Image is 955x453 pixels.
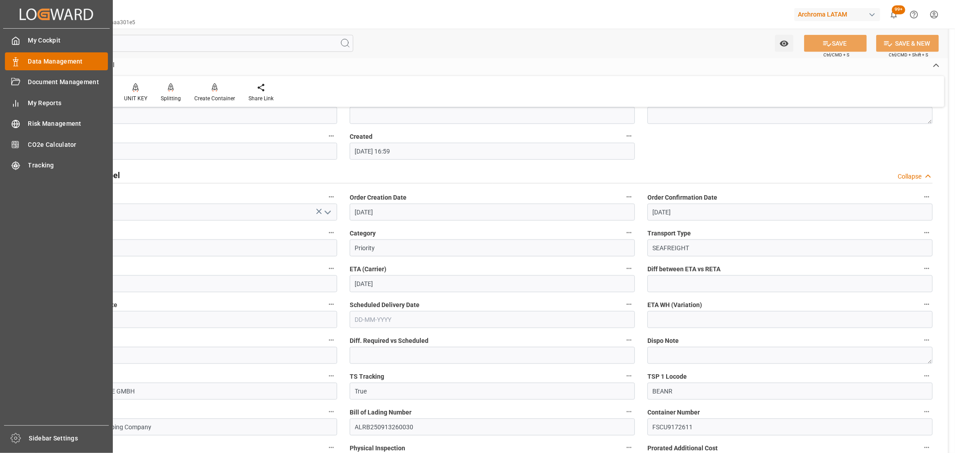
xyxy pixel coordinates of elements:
[325,227,337,239] button: Require Product Date
[876,35,939,52] button: SAVE & NEW
[28,57,108,66] span: Data Management
[921,370,933,382] button: TSP 1 Locode
[350,372,384,381] span: TS Tracking
[623,370,635,382] button: TS Tracking
[124,94,147,103] div: UNIT KEY
[350,132,373,141] span: Created
[28,161,108,170] span: Tracking
[28,140,108,150] span: CO2e Calculator
[161,94,181,103] div: Splitting
[647,372,687,381] span: TSP 1 Locode
[350,275,635,292] input: DD-MM-YYYY
[647,193,717,202] span: Order Confirmation Date
[325,334,337,346] button: Reason Delay
[28,119,108,128] span: Risk Management
[325,299,337,310] button: Required Delivery Date
[194,94,235,103] div: Create Container
[921,227,933,239] button: Transport Type
[647,229,691,238] span: Transport Type
[921,406,933,418] button: Container Number
[350,444,405,453] span: Physical Inspection
[325,406,337,418] button: Carrier Full Name
[350,408,411,417] span: Bill of Lading Number
[647,336,679,346] span: Dispo Note
[892,5,905,14] span: 99+
[623,130,635,142] button: Created
[647,444,718,453] span: Prorated Additional Cost
[823,51,849,58] span: Ctrl/CMD + S
[623,191,635,203] button: Order Creation Date
[325,263,337,274] button: Cargo Type
[52,143,337,160] input: DD-MM-YYYY HH:MM
[898,172,921,181] div: Collapse
[804,35,867,52] button: SAVE
[904,4,924,25] button: Help Center
[623,299,635,310] button: Scheduled Delivery Date
[5,94,108,111] a: My Reports
[350,300,420,310] span: Scheduled Delivery Date
[623,263,635,274] button: ETA (Carrier)
[5,52,108,70] a: Data Management
[775,35,793,52] button: open menu
[647,300,702,310] span: ETA WH (Variation)
[28,36,108,45] span: My Cockpit
[921,191,933,203] button: Order Confirmation Date
[52,204,337,221] input: Type to search/select
[623,227,635,239] button: Category
[5,73,108,91] a: Document Management
[5,115,108,132] a: Risk Management
[248,94,274,103] div: Share Link
[350,193,407,202] span: Order Creation Date
[623,406,635,418] button: Bill of Lading Number
[5,32,108,49] a: My Cockpit
[28,98,108,108] span: My Reports
[794,6,884,23] button: Archroma LATAM
[921,263,933,274] button: Diff between ETA vs RETA
[884,4,904,25] button: show 100 new notifications
[325,370,337,382] button: Shipper
[325,191,337,203] button: Status IMPEX
[889,51,928,58] span: Ctrl/CMD + Shift + S
[921,299,933,310] button: ETA WH (Variation)
[52,311,337,328] input: DD-MM-YYYY
[794,8,880,21] div: Archroma LATAM
[350,311,635,328] input: DD-MM-YYYY
[321,205,334,219] button: open menu
[647,265,720,274] span: Diff between ETA vs RETA
[325,130,337,142] button: Updated
[52,239,337,256] input: DD-MM-YYYY
[41,35,353,52] input: Search Fields
[350,336,428,346] span: Diff. Required vs Scheduled
[350,265,386,274] span: ETA (Carrier)
[5,157,108,174] a: Tracking
[28,77,108,87] span: Document Management
[623,334,635,346] button: Diff. Required vs Scheduled
[5,136,108,153] a: CO2e Calculator
[350,204,635,221] input: DD-MM-YYYY
[350,229,376,238] span: Category
[647,204,933,221] input: DD-MM-YYYY
[350,143,635,160] input: DD-MM-YYYY HH:MM
[647,408,700,417] span: Container Number
[921,334,933,346] button: Dispo Note
[29,434,109,443] span: Sidebar Settings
